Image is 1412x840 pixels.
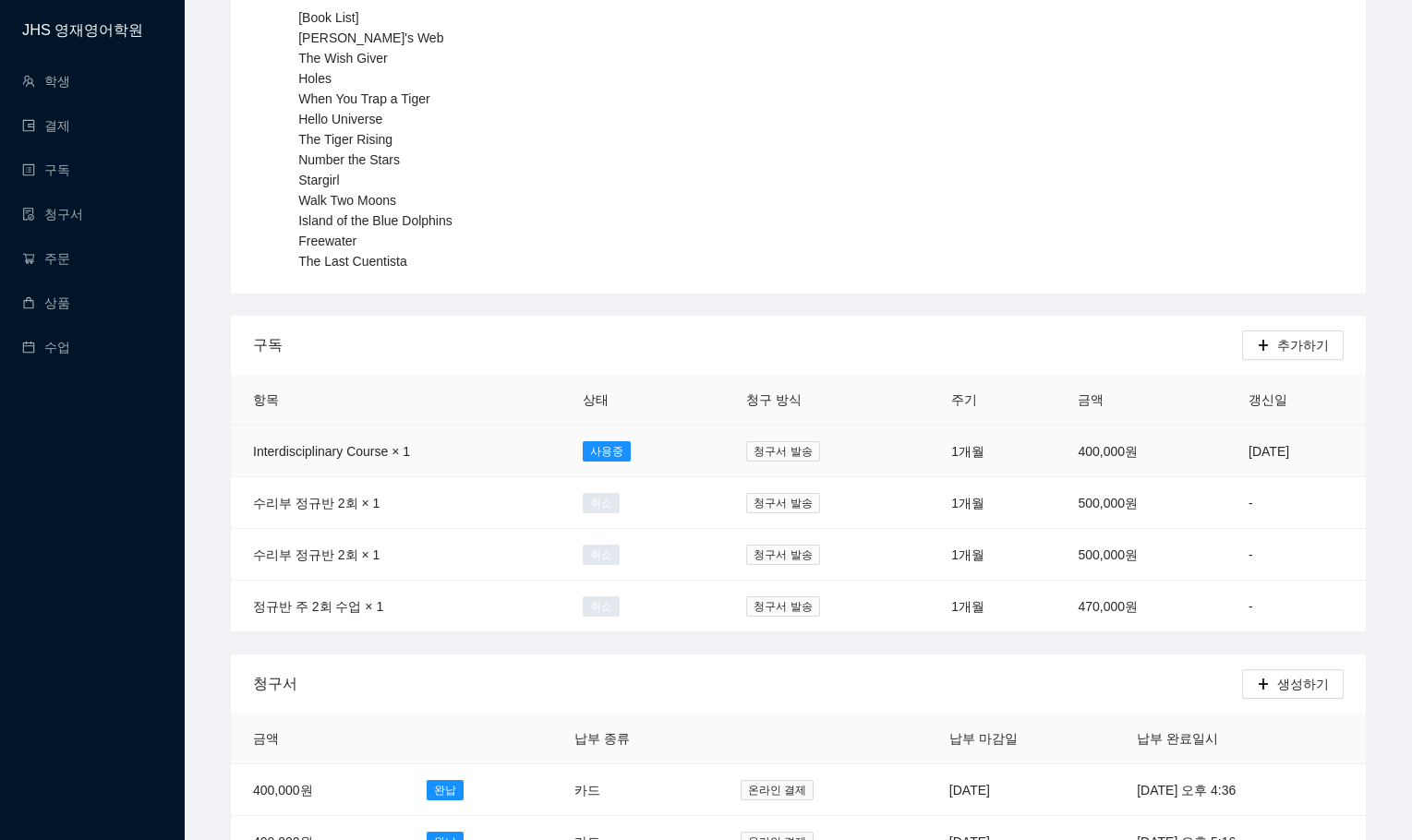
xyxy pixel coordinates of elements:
[22,251,70,266] a: shopping-cart주문
[583,596,620,617] span: 취소
[929,529,1056,581] td: 1개월
[231,529,561,581] td: 수리부 정규반 2회 × 1
[22,295,70,310] a: shopping상품
[927,714,1115,764] th: 납부 마감일
[1226,426,1366,477] td: [DATE]
[561,375,724,426] th: 상태
[1226,477,1366,529] td: -
[927,764,1115,816] td: [DATE]
[1115,714,1366,764] th: 납부 완료일시
[1056,529,1226,581] td: 500,000원
[724,375,929,426] th: 청구 방식
[1115,764,1366,816] td: [DATE] 오후 4:36
[552,714,718,764] th: 납부 종류
[1226,529,1366,581] td: -
[929,581,1056,632] td: 1개월
[1056,581,1226,632] td: 470,000원
[583,493,620,513] span: 취소
[929,477,1056,529] td: 1개월
[231,581,561,632] td: 정규반 주 2회 수업 × 1
[253,318,1242,371] div: 구독
[1242,669,1344,699] button: plus생성하기
[231,477,561,529] td: 수리부 정규반 2회 × 1
[1257,678,1270,692] span: plus
[231,426,561,477] td: Interdisciplinary Course × 1
[231,714,404,764] th: 금액
[583,545,620,565] span: 취소
[741,780,814,800] span: 온라인 결제
[1277,674,1329,694] span: 생성하기
[22,207,83,222] a: file-done청구서
[22,74,70,89] a: team학생
[427,780,464,800] span: 완납
[1226,581,1366,632] td: -
[1277,335,1329,355] span: 추가하기
[253,657,1242,710] div: 청구서
[1056,375,1226,426] th: 금액
[552,764,718,816] td: 카드
[231,375,561,426] th: 항목
[1242,330,1344,360] button: plus추가하기
[22,118,70,133] a: wallet결제
[1257,339,1270,354] span: plus
[746,441,819,462] span: 청구서 발송
[1056,426,1226,477] td: 400,000원
[746,596,819,617] span: 청구서 발송
[1226,375,1366,426] th: 갱신일
[22,162,70,177] a: profile구독
[231,764,404,816] td: 400,000원
[746,493,819,513] span: 청구서 발송
[929,426,1056,477] td: 1개월
[929,375,1056,426] th: 주기
[583,441,631,462] span: 사용중
[22,340,70,354] a: calendar수업
[1056,477,1226,529] td: 500,000원
[746,545,819,565] span: 청구서 발송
